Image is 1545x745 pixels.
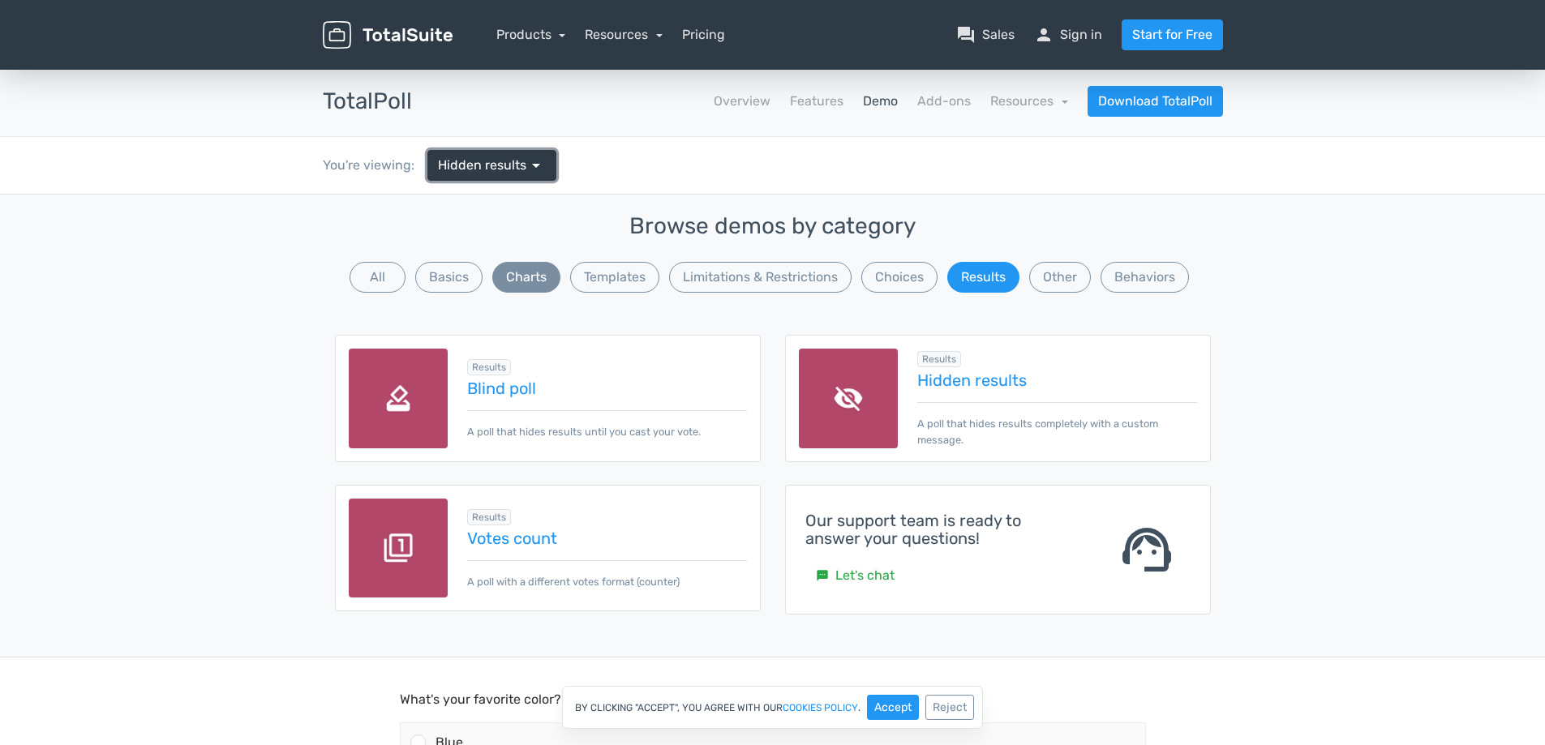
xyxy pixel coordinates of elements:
[805,560,905,591] a: smsLet's chat
[1122,19,1223,50] a: Start for Free
[861,262,938,293] button: Choices
[349,349,448,448] img: blind-poll.png.webp
[436,77,463,92] span: Blue
[335,214,1211,239] h3: Browse demos by category
[1088,86,1223,117] a: Download TotalPoll
[349,499,448,598] img: votes-count.png.webp
[415,262,483,293] button: Basics
[917,402,1196,447] p: A poll that hides results completely with a custom message.
[467,359,511,375] span: Browse all in Results
[816,569,829,582] small: sms
[467,529,746,547] a: Votes count
[323,156,427,175] div: You're viewing:
[682,25,725,45] a: Pricing
[1092,345,1146,386] button: Vote
[783,703,858,713] a: cookies policy
[496,27,566,42] a: Products
[867,695,919,720] button: Accept
[1118,520,1176,579] span: support_agent
[436,238,480,253] span: Orange
[562,686,983,729] div: By clicking "Accept", you agree with our .
[799,349,899,448] img: hidden-results.png.webp
[467,379,746,397] a: Blind poll
[790,92,843,111] a: Features
[1034,25,1102,45] a: personSign in
[1029,262,1091,293] button: Other
[956,25,976,45] span: question_answer
[1101,262,1189,293] button: Behaviors
[526,156,546,175] span: arrow_drop_down
[990,93,1068,109] a: Resources
[492,262,560,293] button: Charts
[467,509,511,525] span: Browse all in Results
[438,156,526,175] span: Hidden results
[947,262,1019,293] button: Results
[925,695,974,720] button: Reject
[427,150,556,181] a: Hidden results arrow_drop_down
[917,92,971,111] a: Add-ons
[350,262,406,293] button: All
[436,131,472,146] span: Green
[400,32,1146,52] p: What's your favorite color?
[669,262,852,293] button: Limitations & Restrictions
[585,27,663,42] a: Resources
[467,410,746,439] p: A poll that hides results until you cast your vote.
[917,351,961,367] span: Browse all in Results
[805,512,1078,547] h4: Our support team is ready to answer your questions!
[323,21,453,49] img: TotalSuite for WordPress
[917,371,1196,389] a: Hidden results
[1034,25,1054,45] span: person
[863,92,898,111] a: Demo
[956,25,1015,45] a: question_answerSales
[714,92,770,111] a: Overview
[436,184,459,199] span: Red
[467,560,746,589] p: A poll with a different votes format (counter)
[570,262,659,293] button: Templates
[436,291,475,306] span: Purple
[323,89,412,114] h3: TotalPoll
